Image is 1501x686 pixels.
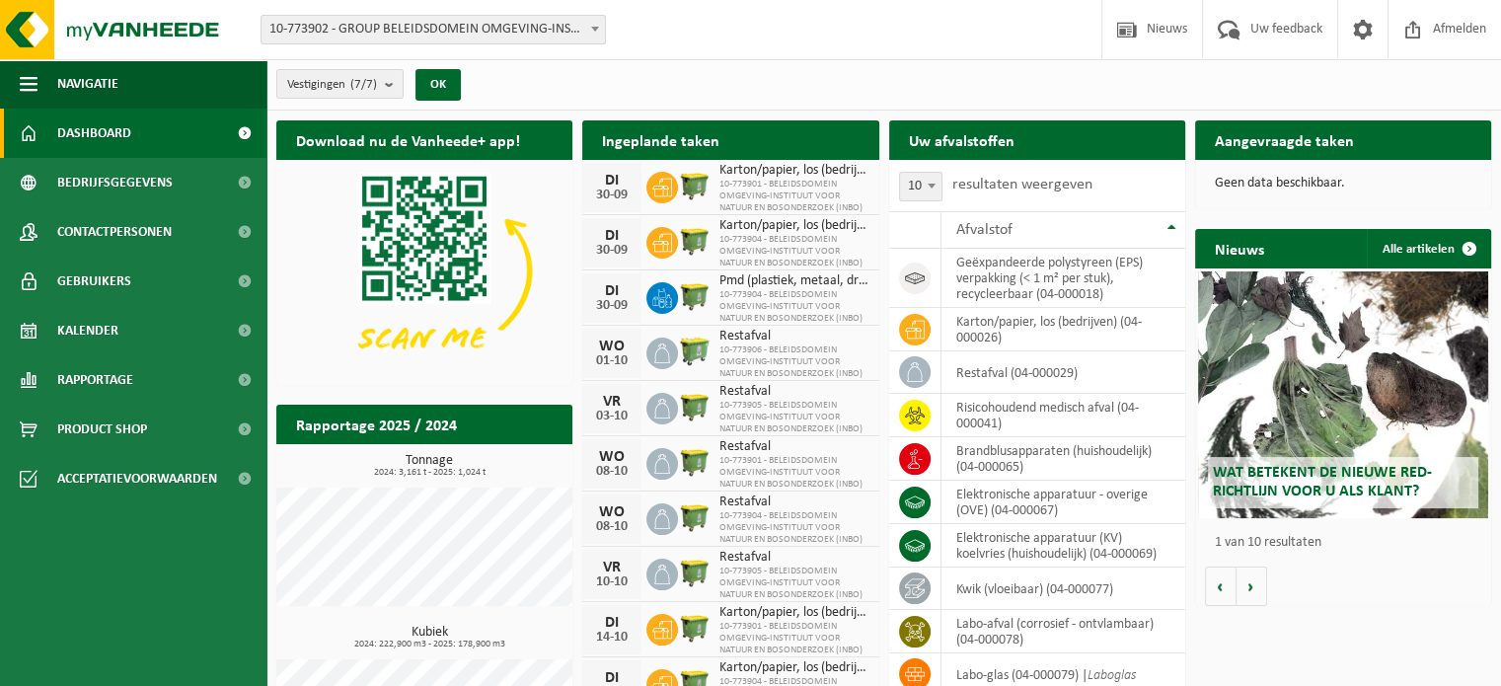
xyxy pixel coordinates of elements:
[719,605,868,621] span: Karton/papier, los (bedrijven)
[719,566,868,601] span: 10-773905 - BELEIDSDOMEIN OMGEVING-INSTITUUT VOOR NATUUR EN BOSONDERZOEK (INBO)
[899,172,942,201] span: 10
[678,445,712,479] img: WB-1100-HPE-GN-50
[592,299,632,313] div: 30-09
[415,69,461,101] button: OK
[678,335,712,368] img: WB-0660-HPE-GN-50
[889,120,1034,159] h2: Uw afvalstoffen
[1205,567,1237,606] button: Vorige
[57,355,133,405] span: Rapportage
[941,568,1185,610] td: kwik (vloeibaar) (04-000077)
[57,257,131,306] span: Gebruikers
[1195,120,1374,159] h2: Aangevraagde taken
[952,177,1092,192] label: resultaten weergeven
[678,500,712,534] img: WB-1100-HPE-GN-50
[719,660,868,676] span: Karton/papier, los (bedrijven)
[678,279,712,313] img: WB-1100-HPE-GN-50
[941,249,1185,308] td: geëxpandeerde polystyreen (EPS) verpakking (< 1 m² per stuk), recycleerbaar (04-000018)
[276,160,572,382] img: Download de VHEPlus App
[719,384,868,400] span: Restafval
[592,173,632,189] div: DI
[286,626,572,649] h3: Kubiek
[719,234,868,269] span: 10-773904 - BELEIDSDOMEIN OMGEVING-INSTITUUT VOOR NATUUR EN BOSONDERZOEK (INBO)
[57,59,118,109] span: Navigatie
[678,556,712,589] img: WB-1100-HPE-GN-50
[592,339,632,354] div: WO
[1367,229,1489,268] a: Alle artikelen
[592,615,632,631] div: DI
[276,69,404,99] button: Vestigingen(7/7)
[941,308,1185,351] td: karton/papier, los (bedrijven) (04-000026)
[287,70,377,100] span: Vestigingen
[719,289,868,325] span: 10-773904 - BELEIDSDOMEIN OMGEVING-INSTITUUT VOOR NATUUR EN BOSONDERZOEK (INBO)
[592,520,632,534] div: 08-10
[592,575,632,589] div: 10-10
[592,631,632,645] div: 14-10
[941,610,1185,653] td: labo-afval (corrosief - ontvlambaar) (04-000078)
[582,120,739,159] h2: Ingeplande taken
[286,454,572,478] h3: Tonnage
[719,495,868,510] span: Restafval
[592,465,632,479] div: 08-10
[592,189,632,202] div: 30-09
[57,158,173,207] span: Bedrijfsgegevens
[57,109,131,158] span: Dashboard
[592,560,632,575] div: VR
[719,344,868,380] span: 10-773906 - BELEIDSDOMEIN OMGEVING-INSTITUUT VOOR NATUUR EN BOSONDERZOEK (INBO)
[678,390,712,423] img: WB-1100-HPE-GN-50
[262,16,605,43] span: 10-773902 - GROUP BELEIDSDOMEIN OMGEVING-INSTITUUT VOOR NATUUR EN BOSONDERZOEK (INBO)
[719,621,868,656] span: 10-773901 - BELEIDSDOMEIN OMGEVING-INSTITUUT VOOR NATUUR EN BOSONDERZOEK (INBO)
[678,169,712,202] img: WB-1100-HPE-GN-50
[57,405,147,454] span: Product Shop
[941,437,1185,481] td: brandblusapparaten (huishoudelijk) (04-000065)
[941,481,1185,524] td: elektronische apparatuur - overige (OVE) (04-000067)
[1215,536,1481,550] p: 1 van 10 resultaten
[719,218,868,234] span: Karton/papier, los (bedrijven)
[350,78,377,91] count: (7/7)
[57,306,118,355] span: Kalender
[592,394,632,410] div: VR
[592,410,632,423] div: 03-10
[286,468,572,478] span: 2024: 3,161 t - 2025: 1,024 t
[941,394,1185,437] td: risicohoudend medisch afval (04-000041)
[1195,229,1284,267] h2: Nieuws
[276,120,540,159] h2: Download nu de Vanheede+ app!
[592,354,632,368] div: 01-10
[719,439,868,455] span: Restafval
[719,550,868,566] span: Restafval
[286,640,572,649] span: 2024: 222,900 m3 - 2025: 178,900 m3
[592,449,632,465] div: WO
[425,443,570,483] a: Bekijk rapportage
[719,179,868,214] span: 10-773901 - BELEIDSDOMEIN OMGEVING-INSTITUUT VOOR NATUUR EN BOSONDERZOEK (INBO)
[719,273,868,289] span: Pmd (plastiek, metaal, drankkartons) (bedrijven)
[57,207,172,257] span: Contactpersonen
[719,163,868,179] span: Karton/papier, los (bedrijven)
[592,283,632,299] div: DI
[276,405,477,443] h2: Rapportage 2025 / 2024
[1213,465,1432,499] span: Wat betekent de nieuwe RED-richtlijn voor u als klant?
[261,15,606,44] span: 10-773902 - GROUP BELEIDSDOMEIN OMGEVING-INSTITUUT VOOR NATUUR EN BOSONDERZOEK (INBO)
[719,329,868,344] span: Restafval
[719,510,868,546] span: 10-773904 - BELEIDSDOMEIN OMGEVING-INSTITUUT VOOR NATUUR EN BOSONDERZOEK (INBO)
[1215,177,1471,191] p: Geen data beschikbaar.
[719,400,868,435] span: 10-773905 - BELEIDSDOMEIN OMGEVING-INSTITUUT VOOR NATUUR EN BOSONDERZOEK (INBO)
[592,228,632,244] div: DI
[900,173,941,200] span: 10
[592,244,632,258] div: 30-09
[678,224,712,258] img: WB-1100-HPE-GN-50
[592,504,632,520] div: WO
[941,524,1185,568] td: elektronische apparatuur (KV) koelvries (huishoudelijk) (04-000069)
[719,455,868,491] span: 10-773901 - BELEIDSDOMEIN OMGEVING-INSTITUUT VOOR NATUUR EN BOSONDERZOEK (INBO)
[1198,271,1488,518] a: Wat betekent de nieuwe RED-richtlijn voor u als klant?
[57,454,217,503] span: Acceptatievoorwaarden
[1088,668,1136,683] i: Laboglas
[1237,567,1267,606] button: Volgende
[678,611,712,645] img: WB-1100-HPE-GN-50
[592,670,632,686] div: DI
[956,222,1013,238] span: Afvalstof
[941,351,1185,394] td: restafval (04-000029)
